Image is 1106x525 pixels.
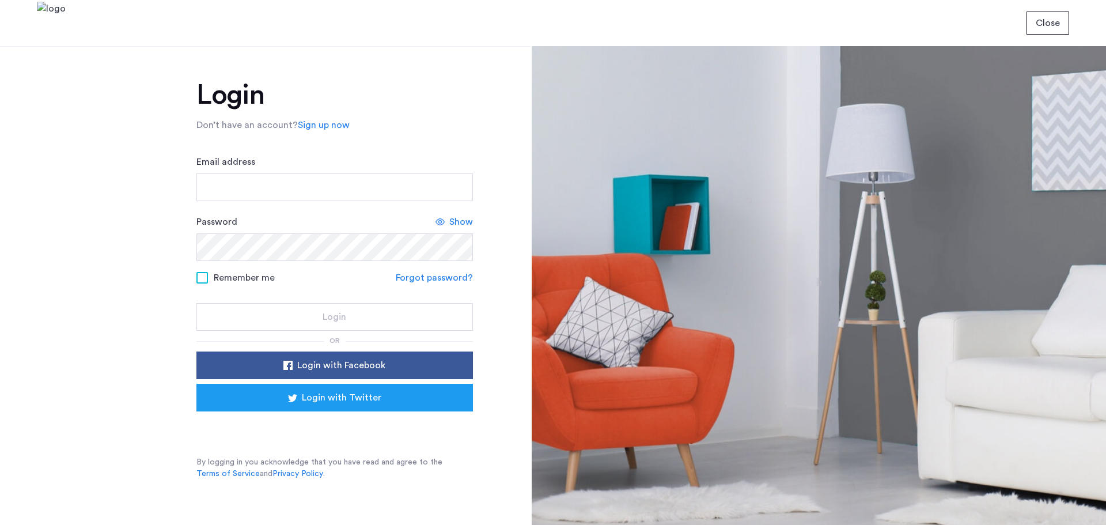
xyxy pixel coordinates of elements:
[1036,16,1060,30] span: Close
[329,337,340,344] span: or
[196,352,473,379] button: button
[1027,12,1069,35] button: button
[302,391,381,405] span: Login with Twitter
[396,271,473,285] a: Forgot password?
[449,215,473,229] span: Show
[37,2,66,45] img: logo
[196,155,255,169] label: Email address
[196,303,473,331] button: button
[196,384,473,411] button: button
[196,120,298,130] span: Don’t have an account?
[196,215,237,229] label: Password
[196,81,473,109] h1: Login
[196,456,473,479] p: By logging in you acknowledge that you have read and agree to the and .
[298,118,350,132] a: Sign up now
[323,310,346,324] span: Login
[196,468,260,479] a: Terms of Service
[272,468,323,479] a: Privacy Policy
[297,358,385,372] span: Login with Facebook
[214,271,275,285] span: Remember me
